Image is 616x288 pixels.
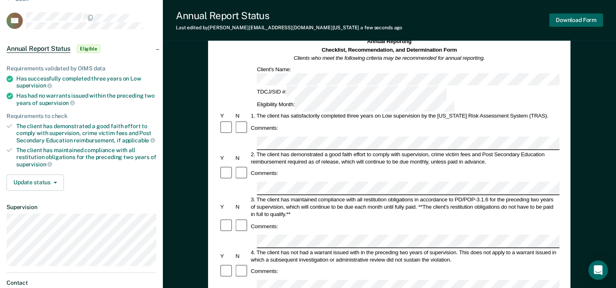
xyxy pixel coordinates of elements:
div: Comments: [250,223,279,230]
div: Open Intercom Messenger [588,260,608,280]
div: Y [219,112,234,120]
div: N [235,203,250,210]
dt: Supervision [7,204,156,211]
div: Eligibility Month: [256,99,456,111]
div: Y [219,154,234,161]
div: 2. The client has demonstrated a good faith effort to comply with supervision, crime victim fees ... [250,151,559,165]
div: TDCJ/SID #: [256,86,448,99]
dt: Contact [7,279,156,286]
div: 4. The client has not had a warrant issued with in the preceding two years of supervision. This d... [250,249,559,263]
span: applicable [122,137,155,144]
div: The client has demonstrated a good faith effort to comply with supervision, crime victim fees and... [16,123,156,144]
div: Y [219,252,234,260]
em: Clients who meet the following criteria may be recommended for annual reporting. [294,55,485,61]
span: a few seconds ago [360,25,402,31]
span: supervision [16,82,52,89]
span: supervision [16,161,52,168]
div: Has had no warrants issued within the preceding two years of [16,92,156,106]
div: Has successfully completed three years on Low [16,75,156,89]
div: Last edited by [PERSON_NAME][EMAIL_ADDRESS][DOMAIN_NAME][US_STATE] [176,25,402,31]
div: 1. The client has satisfactorily completed three years on Low supervision by the [US_STATE] Risk ... [250,112,559,120]
strong: Checklist, Recommendation, and Determination Form [322,47,457,53]
div: Requirements to check [7,113,156,120]
strong: Annual Reporting [367,39,412,45]
div: The client has maintained compliance with all restitution obligations for the preceding two years of [16,147,156,168]
div: Requirements validated by OIMS data [7,65,156,72]
div: Comments: [250,268,279,275]
div: Comments: [250,170,279,177]
div: 3. The client has maintained compliance with all restitution obligations in accordance to PD/POP-... [250,196,559,218]
button: Download Form [549,13,603,27]
div: N [235,112,250,120]
div: Annual Report Status [176,10,402,22]
span: Eligible [77,45,100,53]
div: N [235,154,250,161]
span: supervision [39,100,75,106]
span: Annual Report Status [7,45,70,53]
button: Update status [7,175,64,191]
div: N [235,252,250,260]
div: Y [219,203,234,210]
div: Comments: [250,124,279,132]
